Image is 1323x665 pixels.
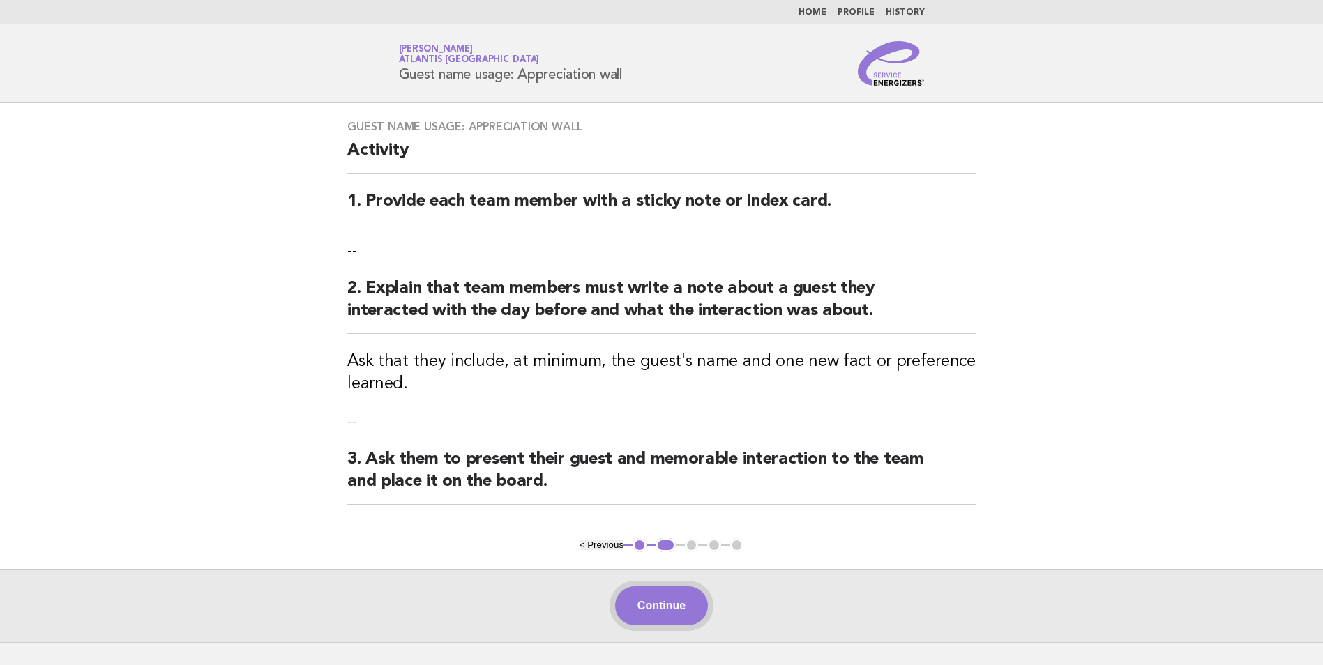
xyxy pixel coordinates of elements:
[347,241,976,261] p: --
[633,538,647,552] button: 1
[858,41,925,86] img: Service Energizers
[347,448,976,505] h2: 3. Ask them to present their guest and memorable interaction to the team and place it on the board.
[399,56,540,65] span: Atlantis [GEOGRAPHIC_DATA]
[656,538,676,552] button: 2
[886,8,925,17] a: History
[347,412,976,431] p: --
[347,351,976,395] h3: Ask that they include, at minimum, the guest's name and one new fact or preference learned.
[347,139,976,174] h2: Activity
[580,540,623,550] button: < Previous
[615,586,708,625] button: Continue
[347,277,976,334] h2: 2. Explain that team members must write a note about a guest they interacted with the day before ...
[347,190,976,224] h2: 1. Provide each team member with a sticky note or index card.
[399,45,622,82] h1: Guest name usage: Appreciation wall
[838,8,875,17] a: Profile
[799,8,826,17] a: Home
[347,120,976,134] h3: Guest name usage: Appreciation wall
[399,45,540,64] a: [PERSON_NAME]Atlantis [GEOGRAPHIC_DATA]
